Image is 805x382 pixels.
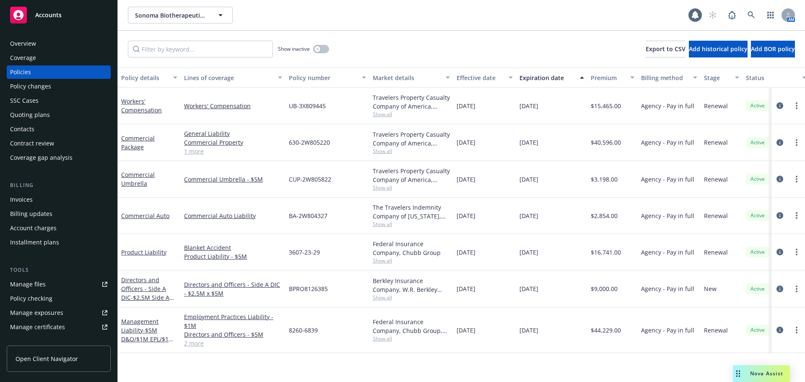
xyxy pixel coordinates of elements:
[7,181,111,190] div: Billing
[646,45,686,53] span: Export to CSV
[733,365,743,382] div: Drag to move
[7,193,111,206] a: Invoices
[457,138,475,147] span: [DATE]
[453,68,516,88] button: Effective date
[121,317,174,352] a: Management Liability
[7,122,111,136] a: Contacts
[184,243,282,252] a: Blanket Accident
[457,284,475,293] span: [DATE]
[373,111,450,118] span: Show all
[775,284,785,294] a: circleInformation
[457,73,504,82] div: Effective date
[121,134,155,151] a: Commercial Package
[519,284,538,293] span: [DATE]
[775,101,785,111] a: circleInformation
[184,73,273,82] div: Lines of coverage
[181,68,286,88] button: Lines of coverage
[10,80,51,93] div: Policy changes
[373,239,450,257] div: Federal Insurance Company, Chubb Group
[184,339,282,348] a: 2 more
[7,80,111,93] a: Policy changes
[519,138,538,147] span: [DATE]
[704,284,717,293] span: New
[519,326,538,335] span: [DATE]
[10,51,36,65] div: Coverage
[591,248,621,257] span: $16,741.00
[121,248,166,256] a: Product Liability
[373,73,441,82] div: Market details
[373,166,450,184] div: Travelers Property Casualty Company of America, Travelers Insurance
[184,312,282,330] a: Employment Practices Liability - $1M
[184,138,282,147] a: Commercial Property
[7,236,111,249] a: Installment plans
[16,354,78,363] span: Open Client Navigator
[591,175,618,184] span: $3,198.00
[792,284,802,294] a: more
[7,65,111,79] a: Policies
[591,284,618,293] span: $9,000.00
[7,3,111,27] a: Accounts
[10,193,33,206] div: Invoices
[289,284,328,293] span: BPRO8126385
[7,278,111,291] a: Manage files
[704,7,721,23] a: Start snowing
[701,68,743,88] button: Stage
[121,97,162,114] a: Workers' Compensation
[792,174,802,184] a: more
[373,335,450,342] span: Show all
[128,7,233,23] button: Sonoma Biotherapeutics, Inc.
[121,294,174,319] span: - $2.5M Side A Excess $5M D&O Limit
[704,248,728,257] span: Renewal
[10,94,39,107] div: SSC Cases
[641,284,694,293] span: Agency - Pay in full
[184,330,282,339] a: Directors and Officers - $5M
[749,175,766,183] span: Active
[118,68,181,88] button: Policy details
[373,203,450,221] div: The Travelers Indemnity Company of [US_STATE], Travelers Insurance
[7,94,111,107] a: SSC Cases
[587,68,638,88] button: Premium
[792,138,802,148] a: more
[7,137,111,150] a: Contract review
[751,45,795,53] span: Add BOR policy
[289,211,327,220] span: BA-2W804327
[641,211,694,220] span: Agency - Pay in full
[7,51,111,65] a: Coverage
[135,11,208,20] span: Sonoma Biotherapeutics, Inc.
[775,247,785,257] a: circleInformation
[792,101,802,111] a: more
[704,73,730,82] div: Stage
[704,138,728,147] span: Renewal
[641,138,694,147] span: Agency - Pay in full
[10,122,34,136] div: Contacts
[7,37,111,50] a: Overview
[184,211,282,220] a: Commercial Auto Liability
[704,175,728,184] span: Renewal
[775,210,785,221] a: circleInformation
[10,65,31,79] div: Policies
[7,335,111,348] a: Manage claims
[646,41,686,57] button: Export to CSV
[369,68,453,88] button: Market details
[373,148,450,155] span: Show all
[641,175,694,184] span: Agency - Pay in full
[724,7,740,23] a: Report a Bug
[704,211,728,220] span: Renewal
[516,68,587,88] button: Expiration date
[519,248,538,257] span: [DATE]
[638,68,701,88] button: Billing method
[457,326,475,335] span: [DATE]
[373,221,450,228] span: Show all
[35,12,62,18] span: Accounts
[7,306,111,320] a: Manage exposures
[7,151,111,164] a: Coverage gap analysis
[10,278,46,291] div: Manage files
[10,292,52,305] div: Policy checking
[591,326,621,335] span: $44,229.00
[704,101,728,110] span: Renewal
[184,252,282,261] a: Product Liability - $5M
[121,171,155,187] a: Commercial Umbrella
[289,175,331,184] span: CUP-2W805822
[749,285,766,293] span: Active
[10,108,50,122] div: Quoting plans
